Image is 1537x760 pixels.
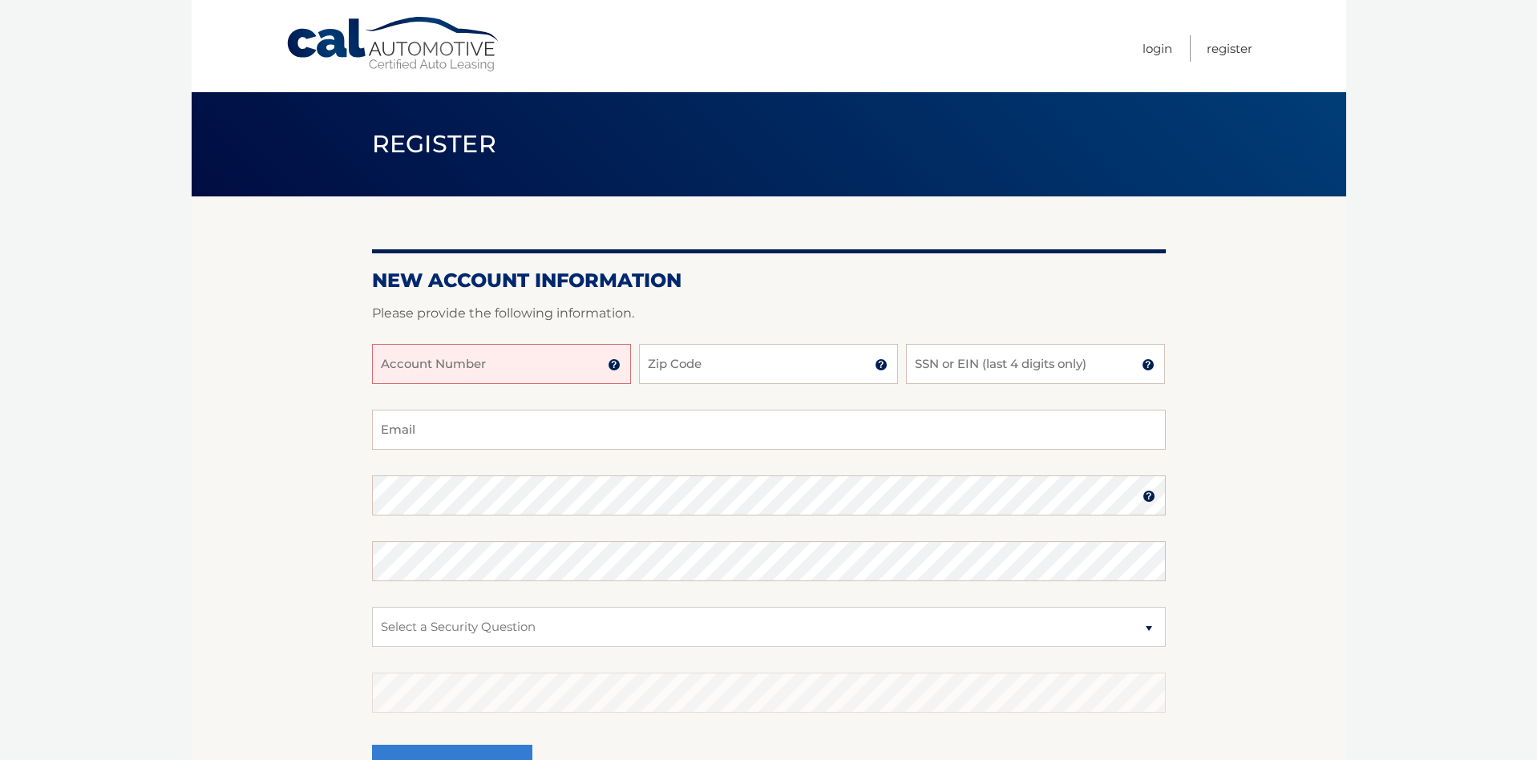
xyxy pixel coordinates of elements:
[608,358,621,371] img: tooltip.svg
[372,129,497,159] span: Register
[1143,490,1155,503] img: tooltip.svg
[1207,35,1252,62] a: Register
[1142,358,1155,371] img: tooltip.svg
[372,302,1166,325] p: Please provide the following information.
[372,269,1166,293] h2: New Account Information
[372,344,631,384] input: Account Number
[639,344,898,384] input: Zip Code
[906,344,1165,384] input: SSN or EIN (last 4 digits only)
[875,358,888,371] img: tooltip.svg
[285,16,502,73] a: Cal Automotive
[1143,35,1172,62] a: Login
[372,410,1166,450] input: Email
